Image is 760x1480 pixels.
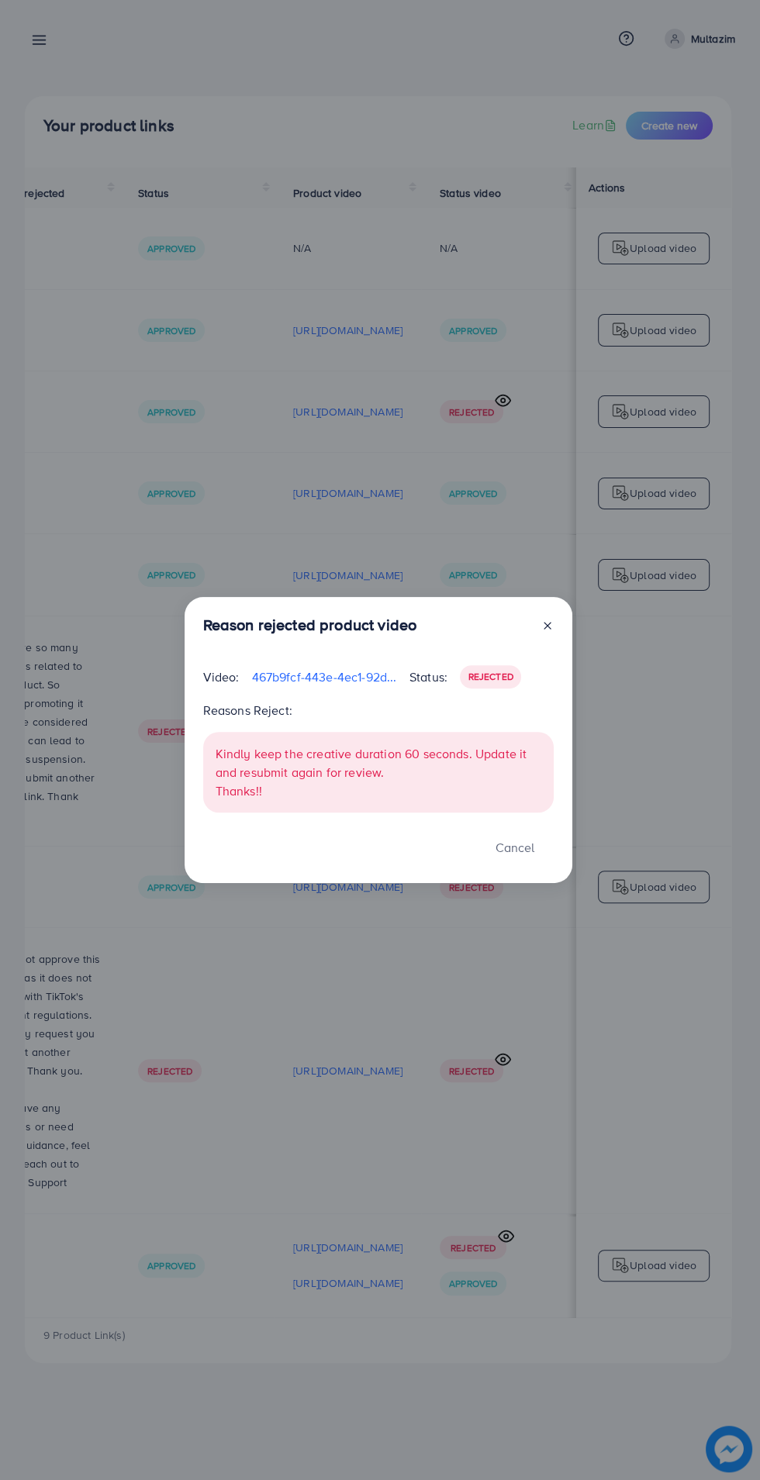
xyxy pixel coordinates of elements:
p: Kindly keep the creative duration 60 seconds. Update it and resubmit again for review. [216,744,541,781]
span: Rejected [468,670,513,683]
p: Video: [203,668,240,686]
p: Status: [409,668,447,686]
h3: Reason rejected product video [203,616,417,634]
p: Reasons Reject: [203,701,554,719]
button: Cancel [476,831,554,864]
p: Thanks!! [216,781,541,800]
p: 467b9fcf-443e-4ec1-92d9-180a1932b5a3-1758365937358.mp4 [251,668,396,686]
